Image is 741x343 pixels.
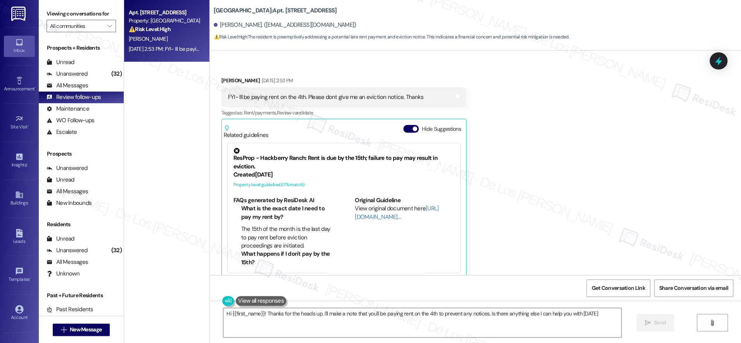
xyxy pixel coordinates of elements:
[47,93,101,101] div: Review follow-ups
[61,327,67,333] i: 
[39,44,124,52] div: Prospects + Residents
[109,244,124,256] div: (32)
[355,204,454,221] div: View original document here
[47,258,88,266] div: All Messages
[241,250,333,267] li: What happens if I don't pay by the 15th?
[70,326,102,334] span: New Message
[228,93,424,101] div: FYI- Ill be paying rent on the 4th. Please dont give me an eviction notice. Thanks
[47,128,77,136] div: Escalate
[4,227,35,248] a: Leads
[47,8,116,20] label: Viewing conversations for
[129,35,168,42] span: [PERSON_NAME]
[129,45,343,52] div: [DATE] 2:53 PM: FYI- Ill be paying rent on the 4th. Please dont give me an eviction notice. Thanks
[214,34,247,40] strong: ⚠️ Risk Level: High
[659,284,728,292] span: Share Conversation via email
[47,270,79,278] div: Unknown
[591,284,645,292] span: Get Conversation Link
[260,76,293,85] div: [DATE] 2:53 PM
[4,188,35,209] a: Buildings
[129,17,200,25] div: Property: [GEOGRAPHIC_DATA]
[47,199,92,207] div: New Inbounds
[233,148,454,171] div: ResProp - Hackberry Ranch: Rent is due by the 15th; failure to pay may result in eviction.
[47,187,88,196] div: All Messages
[586,279,650,297] button: Get Conversation Link
[233,196,314,204] b: FAQs generated by ResiDesk AI
[241,225,333,250] li: The 15th of the month is the last day to pay rent before eviction proceedings are initiated.
[27,161,28,166] span: •
[4,303,35,324] a: Account
[107,23,112,29] i: 
[109,68,124,80] div: (32)
[644,320,650,326] i: 
[214,7,337,15] b: [GEOGRAPHIC_DATA]: Apt. [STREET_ADDRESS]
[233,171,454,179] div: Created [DATE]
[355,204,439,220] a: [URL][DOMAIN_NAME]…
[11,7,27,21] img: ResiDesk Logo
[28,123,29,128] span: •
[47,105,89,113] div: Maintenance
[233,181,454,189] div: Property level guideline ( 67 % match)
[221,107,466,118] div: Tagged as:
[53,324,110,336] button: New Message
[129,26,171,33] strong: ⚠️ Risk Level: High
[47,70,88,78] div: Unanswered
[30,275,31,281] span: •
[636,314,674,331] button: Send
[47,58,74,66] div: Unread
[4,36,35,57] a: Inbox
[4,112,35,133] a: Site Visit •
[4,150,35,171] a: Insights •
[244,109,277,116] span: Rent/payments ,
[35,85,36,90] span: •
[654,279,733,297] button: Share Conversation via email
[129,9,200,17] div: Apt. [STREET_ADDRESS]
[47,246,88,255] div: Unanswered
[47,305,93,314] div: Past Residents
[221,76,466,87] div: [PERSON_NAME]
[277,109,313,116] span: Review candidate
[223,308,621,337] textarea: Hi {{first_name}}! Thanks for the heads up. I'll make a note that you'll be paying rent on the 4th
[214,33,569,41] span: : The resident is preemptively addressing a potential late rent payment and eviction notice. This...
[50,20,104,32] input: All communities
[654,319,666,327] span: Send
[241,204,333,221] li: What is the exact date I need to pay my rent by?
[47,176,74,184] div: Unread
[39,150,124,158] div: Prospects
[47,116,94,125] div: WO Follow-ups
[214,21,356,29] div: [PERSON_NAME]. ([EMAIL_ADDRESS][DOMAIN_NAME])
[47,81,88,90] div: All Messages
[47,235,74,243] div: Unread
[39,291,124,300] div: Past + Future Residents
[47,164,88,172] div: Unanswered
[39,220,124,229] div: Residents
[355,196,401,204] b: Original Guideline
[4,265,35,286] a: Templates •
[422,125,461,133] label: Hide Suggestions
[709,320,715,326] i: 
[224,125,269,139] div: Related guidelines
